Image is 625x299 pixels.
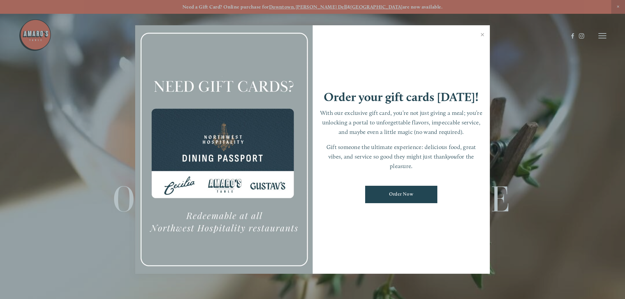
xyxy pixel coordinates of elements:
p: Gift someone the ultimate experience: delicious food, great vibes, and service so good they might... [319,142,484,171]
p: With our exclusive gift card, you’re not just giving a meal; you’re unlocking a portal to unforge... [319,108,484,137]
h1: Order your gift cards [DATE]! [324,91,479,103]
a: Close [476,26,489,45]
em: you [448,153,457,160]
a: Order Now [365,186,437,203]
